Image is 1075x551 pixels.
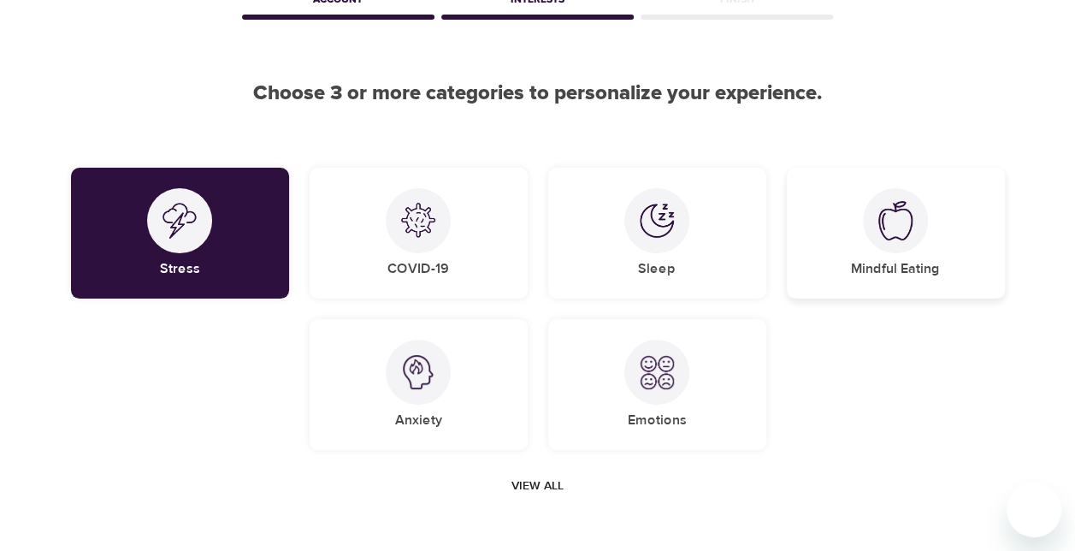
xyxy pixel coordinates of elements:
h5: Sleep [638,260,676,278]
img: Stress [162,203,197,239]
h5: Stress [160,260,200,278]
img: Sleep [640,204,674,238]
img: COVID-19 [401,203,435,238]
iframe: Button to launch messaging window [1007,483,1061,537]
img: Anxiety [401,355,435,389]
img: Mindful Eating [878,201,913,240]
div: COVID-19COVID-19 [310,168,528,299]
h2: Choose 3 or more categories to personalize your experience. [71,81,1005,106]
div: Mindful EatingMindful Eating [787,168,1005,299]
h5: Anxiety [395,412,442,430]
img: Emotions [640,355,674,389]
div: SleepSleep [548,168,766,299]
span: View all [511,476,564,497]
div: StressStress [71,168,289,299]
button: View all [505,471,570,502]
h5: COVID-19 [387,260,449,278]
div: AnxietyAnxiety [310,319,528,450]
div: EmotionsEmotions [548,319,766,450]
h5: Emotions [628,412,687,430]
h5: Mindful Eating [851,260,940,278]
